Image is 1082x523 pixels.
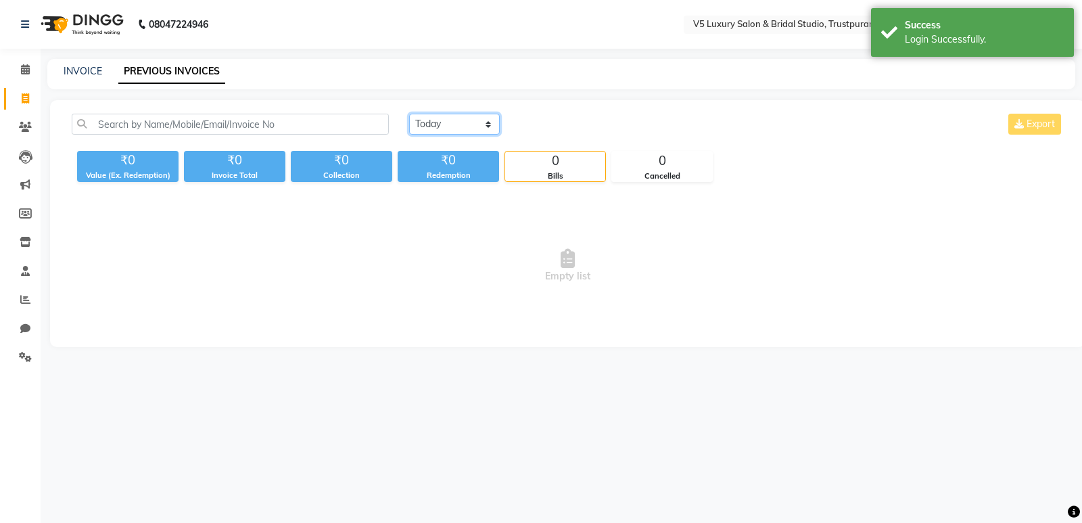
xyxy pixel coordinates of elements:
div: Invoice Total [184,170,285,181]
div: Cancelled [612,170,712,182]
span: Empty list [72,198,1064,334]
div: ₹0 [291,151,392,170]
div: Success [905,18,1064,32]
div: Redemption [398,170,499,181]
div: ₹0 [184,151,285,170]
div: 0 [505,152,605,170]
a: PREVIOUS INVOICES [118,60,225,84]
div: ₹0 [77,151,179,170]
img: logo [34,5,127,43]
a: INVOICE [64,65,102,77]
b: 08047224946 [149,5,208,43]
div: Login Successfully. [905,32,1064,47]
div: 0 [612,152,712,170]
div: Bills [505,170,605,182]
div: Collection [291,170,392,181]
div: Value (Ex. Redemption) [77,170,179,181]
div: ₹0 [398,151,499,170]
input: Search by Name/Mobile/Email/Invoice No [72,114,389,135]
